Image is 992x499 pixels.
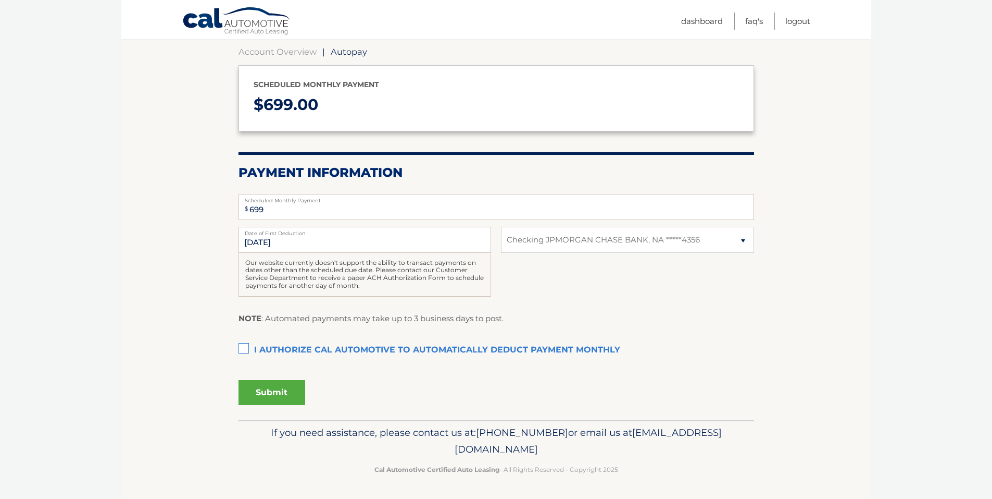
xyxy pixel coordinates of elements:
button: Submit [238,380,305,405]
span: [PHONE_NUMBER] [476,427,568,439]
a: FAQ's [745,13,763,30]
input: Payment Date [238,227,491,253]
span: $ [242,197,252,221]
strong: NOTE [238,313,261,323]
div: Our website currently doesn't support the ability to transact payments on dates other than the sc... [238,253,491,297]
a: Account Overview [238,46,317,57]
label: Scheduled Monthly Payment [238,194,754,202]
p: Scheduled monthly payment [254,78,739,91]
strong: Cal Automotive Certified Auto Leasing [374,466,499,473]
input: Payment Amount [238,194,754,220]
label: Date of First Deduction [238,227,491,235]
a: Cal Automotive [182,7,292,37]
span: Autopay [331,46,367,57]
span: | [322,46,325,57]
h2: Payment Information [238,165,754,180]
a: Logout [785,13,810,30]
p: $ [254,91,739,119]
label: I authorize cal automotive to automatically deduct payment monthly [238,340,754,361]
a: Dashboard [681,13,723,30]
p: - All Rights Reserved - Copyright 2025 [245,464,747,475]
span: 699.00 [263,95,318,114]
p: If you need assistance, please contact us at: or email us at [245,424,747,458]
p: : Automated payments may take up to 3 business days to post. [238,312,504,325]
span: [EMAIL_ADDRESS][DOMAIN_NAME] [455,427,722,455]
